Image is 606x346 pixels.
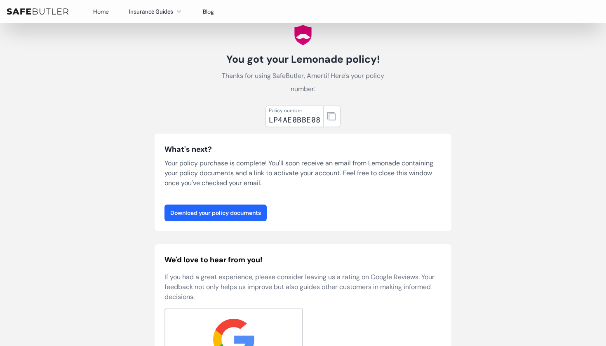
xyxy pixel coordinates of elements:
img: SafeButler Text Logo [7,8,68,15]
h3: What's next? [164,144,442,155]
h2: We'd love to hear from you! [164,254,442,266]
div: Policy number [269,107,321,114]
p: If you had a great experience, please consider leaving us a rating on Google Reviews. Your feedba... [164,272,442,302]
a: Blog [203,8,214,15]
p: Thanks for using SafeButler, Amerti! Here's your policy number: [211,69,395,96]
p: Your policy purchase is complete! You'll soon receive an email from Lemonade containing your poli... [164,158,442,188]
a: Home [93,8,109,15]
h1: You got your Lemonade policy! [211,53,395,66]
button: Insurance Guides [129,7,183,16]
div: LP4AE0BBE08 [269,114,321,125]
a: Download your policy documents [164,205,267,221]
